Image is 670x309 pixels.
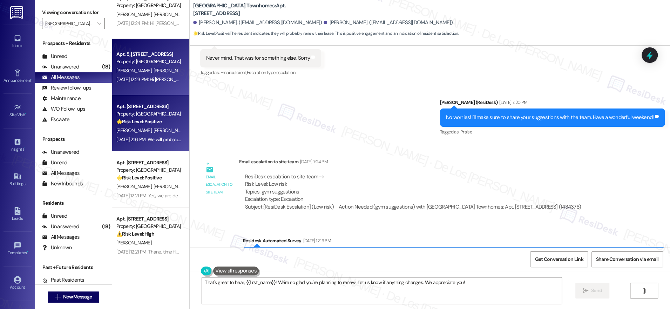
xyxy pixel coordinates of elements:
div: Past Residents [42,276,84,284]
strong: 🌟 Risk Level: Positive [193,31,229,36]
span: [PERSON_NAME] [153,127,188,133]
span: • [24,146,25,151]
button: Send [575,283,609,298]
div: Tagged as: [200,67,322,78]
div: Property: [GEOGRAPHIC_DATA] Townhomes [116,223,181,230]
div: Subject: [ResiDesk Escalation] (Low risk) - Action Needed (gym suggestions) with [GEOGRAPHIC_DATA... [245,203,581,211]
a: Templates • [4,239,32,258]
span: : The resident indicates they will probably renew their lease. This is positive engagement and an... [193,30,459,37]
div: Maintenance [42,95,81,102]
div: Past + Future Residents [35,264,112,271]
div: Prospects + Residents [35,40,112,47]
span: • [27,249,28,254]
span: [PERSON_NAME] [116,183,154,190]
span: Get Conversation Link [535,256,583,263]
div: Apt. [STREET_ADDRESS] [116,215,181,223]
span: [PERSON_NAME] [116,11,154,18]
button: Share Conversation via email [591,251,663,267]
div: [DATE] 12:21 PM: Yes, we are definitely considering renewing for next year! [116,192,264,199]
div: [DATE] 12:19 PM [302,237,331,244]
div: All Messages [42,170,80,177]
div: Property: [GEOGRAPHIC_DATA] Townhomes [116,110,181,118]
label: Viewing conversations for [42,7,105,18]
button: Get Conversation Link [530,251,588,267]
span: • [31,77,32,82]
div: Property: [GEOGRAPHIC_DATA] Townhomes [116,2,181,9]
div: Unanswered [42,63,79,71]
div: [PERSON_NAME]. ([EMAIL_ADDRESS][DOMAIN_NAME]) [324,19,453,26]
span: Share Conversation via email [596,256,658,263]
div: Review follow-ups [42,84,91,92]
span: Send [591,287,602,294]
input: All communities [45,18,94,29]
div: Property: [GEOGRAPHIC_DATA] Townhomes [116,58,181,65]
strong: ⚠️ Risk Level: High [116,231,154,237]
b: [GEOGRAPHIC_DATA] Townhomes: Apt. [STREET_ADDRESS] [193,2,333,17]
div: All Messages [42,74,80,81]
div: (18) [100,61,112,72]
div: ResiDesk escalation to site team -> Risk Level: Low risk Topics: gym suggestions Escalation type:... [245,173,581,203]
div: Prospects [35,136,112,143]
a: Account [4,274,32,293]
div: All Messages [42,234,80,241]
div: [DATE] 12:23 PM: Hi [PERSON_NAME] and [PERSON_NAME], how are you? This is a friendly reminder tha... [116,76,453,83]
span: [PERSON_NAME] [116,239,151,246]
div: Email escalation to site team [206,173,233,196]
i:  [97,21,101,26]
strong: 🌟 Risk Level: Positive [116,118,162,125]
a: Inbox [4,32,32,51]
div: Unanswered [42,223,79,230]
div: WO Follow-ups [42,105,85,113]
div: [DATE] 2:16 PM: We will probably renew again. No changes as of now [116,136,255,143]
div: Residesk Automated Survey [243,237,665,247]
i:  [55,294,60,300]
img: ResiDesk Logo [10,6,25,19]
div: [DATE] 7:20 PM [498,99,527,106]
span: • [25,111,26,116]
div: No worries! I'll make sure to share your suggestions with the team. Have a wonderful weekend! [446,114,654,121]
i:  [641,288,647,294]
div: Never mind. That was for something else. Sorry [206,54,310,62]
a: Site Visit • [4,101,32,120]
div: New Inbounds [42,180,83,188]
div: Unread [42,212,67,220]
span: Escalation type escalation [247,70,295,75]
div: Email escalation to site team [239,158,587,168]
button: New Message [48,291,100,303]
div: Unread [42,159,67,166]
span: Praise [460,129,472,135]
div: [DATE] 7:24 PM [298,158,328,165]
div: Tagged as: [440,127,665,137]
div: Apt. 5, [STREET_ADDRESS] [116,51,181,58]
span: New Message [63,293,92,301]
div: [DATE] 12:21 PM: Thane, time flies in great company! We're grateful you chose [GEOGRAPHIC_DATA] a... [116,249,546,255]
span: [PERSON_NAME] [153,11,190,18]
div: Unread [42,53,67,60]
a: Leads [4,205,32,224]
span: [PERSON_NAME] [153,183,188,190]
div: Unknown [42,244,72,251]
div: Apt. [STREET_ADDRESS] [116,159,181,166]
span: [PERSON_NAME] [116,67,154,74]
div: Apt. [STREET_ADDRESS] [116,103,181,110]
div: Property: [GEOGRAPHIC_DATA] Townhomes [116,166,181,174]
div: [PERSON_NAME]. ([EMAIL_ADDRESS][DOMAIN_NAME]) [193,19,322,26]
span: [PERSON_NAME] [116,127,154,133]
div: Residents [35,199,112,207]
a: Buildings [4,170,32,189]
div: [DATE] 12:24 PM: Hi [PERSON_NAME] and [PERSON_NAME], how are you? This is a friendly reminder tha... [116,20,453,26]
textarea: That's great to hear, {{first_name}}! We're so glad you're planning to renew. Let us know if anyt... [202,277,562,304]
div: (18) [100,221,112,232]
div: [PERSON_NAME] (ResiDesk) [440,99,665,109]
span: [PERSON_NAME] [153,67,188,74]
div: Unanswered [42,149,79,156]
a: Insights • [4,136,32,155]
strong: 🌟 Risk Level: Positive [116,175,162,181]
i:  [583,288,588,294]
div: Escalate [42,116,69,123]
span: Emailed client , [221,70,247,75]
